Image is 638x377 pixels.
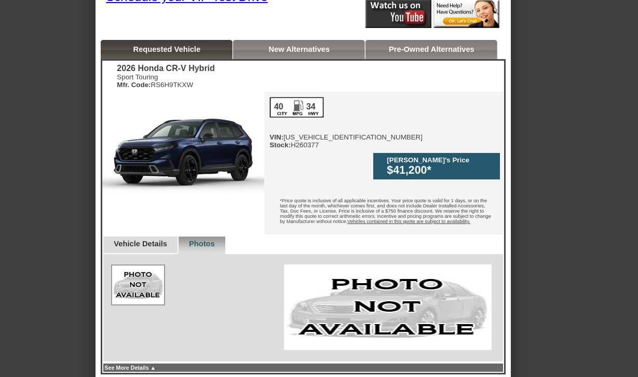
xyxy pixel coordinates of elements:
b: Stock: [269,141,291,149]
img: Image.aspx [112,266,164,304]
a: Photos [189,240,215,248]
div: [PERSON_NAME]'s Price [387,156,495,164]
div: 40 [273,102,284,111]
div: [US_VEHICLE_IDENTIFICATION_NUMBER] H260377 [269,97,423,149]
b: Mfr. Code: [117,81,151,89]
b: VIN: [269,133,283,141]
div: *Price quote is inclusive of all applicable incentives. Your price quote is valid for 1 days, or ... [264,190,503,234]
u: Vehicles contained in this quote are subject to availability. [347,219,470,224]
div: 2026 Honda CR-V Hybrid [117,64,214,73]
div: Sport Touring RS6H9TKXW [117,73,214,89]
a: Pre-Owned Alternatives [389,45,474,53]
a: Vehicle Details [114,240,167,248]
a: New Alternatives [269,45,330,53]
div: 34 [305,102,316,111]
a: Requested Vehicle [133,45,201,53]
a: See More Details ▲ [104,365,156,371]
img: Image.aspx [284,264,492,350]
img: 2026 Honda CR-V Hybrid [102,92,264,213]
div: $41,200* [387,164,495,177]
